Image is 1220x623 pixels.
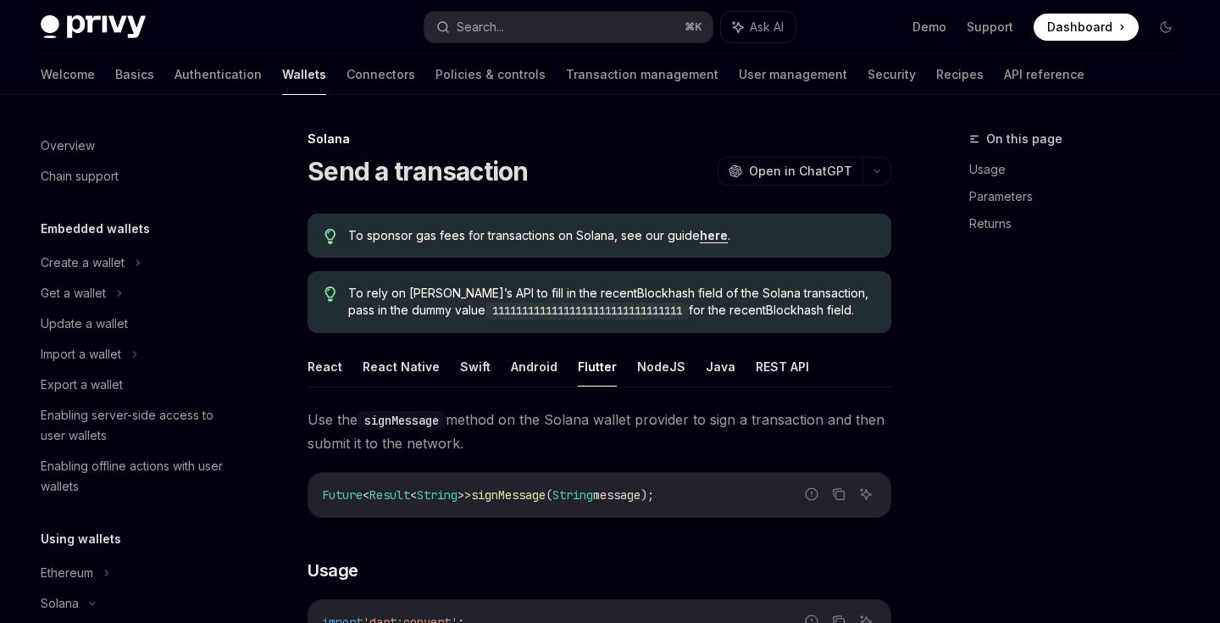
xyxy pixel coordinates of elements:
div: Enabling server-side access to user wallets [41,405,234,446]
a: Welcome [41,54,95,95]
div: Get a wallet [41,283,106,303]
span: String [552,487,593,503]
div: Solana [308,131,891,147]
button: Open in ChatGPT [718,157,862,186]
button: Ask AI [855,483,877,505]
span: Future [322,487,363,503]
div: Search... [457,17,504,37]
a: Overview [27,131,244,161]
div: Enabling offline actions with user wallets [41,456,234,497]
span: Ask AI [750,19,784,36]
span: < [363,487,369,503]
button: React [308,347,342,387]
button: Report incorrect code [801,483,823,505]
span: To rely on [PERSON_NAME]’s API to fill in the recentBlockhash field of the Solana transaction, pa... [348,285,874,320]
a: Usage [969,156,1193,183]
button: NodeJS [637,347,685,387]
span: Use the method on the Solana wallet provider to sign a transaction and then submit it to the netw... [308,408,891,455]
span: Usage [308,559,358,582]
button: Swift [460,347,491,387]
span: Dashboard [1047,19,1112,36]
span: To sponsor gas fees for transactions on Solana, see our guide . [348,227,874,244]
a: Policies & controls [435,54,546,95]
button: Search...⌘K [424,12,712,42]
a: Update a wallet [27,309,244,339]
h5: Using wallets [41,529,121,549]
button: Toggle dark mode [1152,14,1179,41]
button: Ask AI [721,12,796,42]
button: Android [511,347,557,387]
span: signMessage [471,487,546,503]
code: signMessage [358,411,446,430]
div: Chain support [41,166,119,186]
div: Create a wallet [41,253,125,273]
span: >> [457,487,471,503]
button: Copy the contents from the code block [828,483,850,505]
button: Flutter [578,347,617,387]
a: Basics [115,54,154,95]
button: REST API [756,347,809,387]
span: < [410,487,417,503]
a: Parameters [969,183,1193,210]
span: String [417,487,457,503]
a: Chain support [27,161,244,192]
h1: Send a transaction [308,156,529,186]
span: Open in ChatGPT [749,163,852,180]
a: Authentication [175,54,262,95]
a: Recipes [936,54,984,95]
span: ⌘ K [685,20,702,34]
button: Java [706,347,735,387]
span: ( [546,487,552,503]
img: dark logo [41,15,146,39]
div: Ethereum [41,563,93,583]
a: Demo [912,19,946,36]
button: React Native [363,347,440,387]
span: On this page [986,129,1062,149]
div: Solana [41,593,79,614]
a: API reference [1004,54,1084,95]
a: Transaction management [566,54,718,95]
svg: Tip [324,229,336,244]
svg: Tip [324,286,336,302]
div: Overview [41,136,95,156]
a: Enabling offline actions with user wallets [27,451,244,502]
span: Result [369,487,410,503]
a: here [700,228,728,243]
a: Support [967,19,1013,36]
a: Returns [969,210,1193,237]
code: 11111111111111111111111111111111 [485,303,689,320]
a: Connectors [347,54,415,95]
a: Enabling server-side access to user wallets [27,400,244,451]
a: Wallets [282,54,326,95]
h5: Embedded wallets [41,219,150,239]
div: Import a wallet [41,344,121,364]
div: Export a wallet [41,375,123,395]
span: message); [593,487,654,503]
div: Update a wallet [41,314,128,334]
a: Dashboard [1034,14,1139,41]
a: User management [739,54,847,95]
a: Export a wallet [27,370,244,400]
a: Security [868,54,916,95]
